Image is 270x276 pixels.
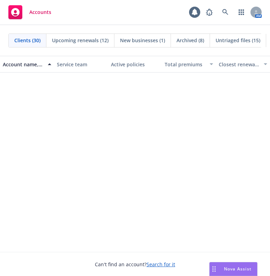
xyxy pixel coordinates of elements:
[3,61,44,68] div: Account name, DBA
[147,261,175,268] a: Search for it
[52,37,108,44] span: Upcoming renewals (12)
[218,5,232,19] a: Search
[210,262,218,276] div: Drag to move
[29,9,51,15] span: Accounts
[165,61,205,68] div: Total premiums
[209,262,257,276] button: Nova Assist
[219,61,260,68] div: Closest renewal date
[202,5,216,19] a: Report a Bug
[111,61,159,68] div: Active policies
[162,56,216,73] button: Total premiums
[54,56,108,73] button: Service team
[120,37,165,44] span: New businesses (1)
[95,261,175,268] span: Can't find an account?
[6,2,54,22] a: Accounts
[14,37,40,44] span: Clients (30)
[177,37,204,44] span: Archived (8)
[108,56,162,73] button: Active policies
[216,56,270,73] button: Closest renewal date
[216,37,260,44] span: Untriaged files (15)
[234,5,248,19] a: Switch app
[224,266,252,272] span: Nova Assist
[57,61,105,68] div: Service team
